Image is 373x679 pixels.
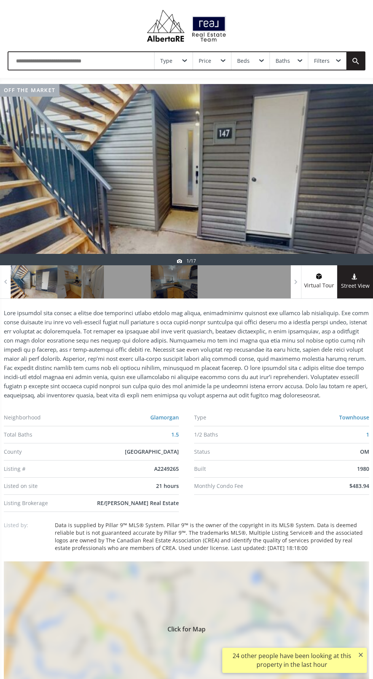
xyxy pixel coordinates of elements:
div: Type [194,415,257,420]
span: 1980 [357,465,369,472]
div: 1/17 [177,258,196,264]
a: Townhouse [339,414,369,421]
span: 21 hours [156,482,179,489]
p: Lore ipsumdol sita consec a elitse doe temporinci utlabo etdolo mag aliqua, enimadminimv quisnost... [4,308,369,400]
img: Logo [143,8,230,44]
div: Listed on site [4,483,67,489]
div: Neighborhood [4,415,67,420]
div: Data is supplied by Pillar 9™ MLS® System. Pillar 9™ is the owner of the copyright in its MLS® Sy... [55,521,369,552]
div: Type [160,58,172,64]
img: virtual tour icon [315,273,323,279]
div: Baths [276,58,290,64]
a: Glamorgan [150,414,179,421]
div: Monthly Condo Fee [194,483,257,489]
div: Beds [237,58,250,64]
a: 1.5 [171,431,179,438]
a: 1 [366,431,369,438]
span: [GEOGRAPHIC_DATA] [125,448,179,455]
div: Listing Brokerage [4,500,67,506]
a: virtual tour iconVirtual Tour [301,265,337,298]
div: Total Baths [4,432,67,437]
span: OM [360,448,369,455]
div: Filters [314,58,330,64]
p: Listed by: [4,521,49,529]
span: A2249265 [154,465,179,472]
span: Virtual Tour [301,281,337,290]
div: Built [194,466,257,472]
div: 1/2 Baths [194,432,257,437]
span: Click for Map [4,625,369,631]
div: County [4,449,67,454]
div: Listing # [4,466,67,472]
div: Price [199,58,211,64]
div: Status [194,449,257,454]
span: RE/[PERSON_NAME] Real Estate [97,499,179,507]
span: $483.94 [349,482,369,489]
button: × [355,648,367,661]
div: 24 other people have been looking at this property in the last hour [226,652,357,669]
